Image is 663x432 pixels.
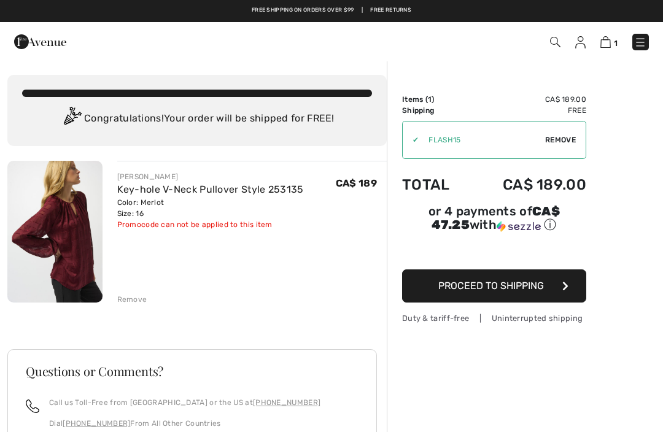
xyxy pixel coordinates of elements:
div: Remove [117,294,147,305]
a: [PHONE_NUMBER] [63,419,130,428]
button: Proceed to Shipping [402,269,586,303]
td: Items ( ) [402,94,469,105]
img: Shopping Bag [600,36,611,48]
span: | [362,6,363,15]
span: Remove [545,134,576,145]
input: Promo code [419,121,545,158]
span: 1 [614,39,618,48]
p: Call us Toll-Free from [GEOGRAPHIC_DATA] or the US at [49,397,320,408]
a: 1ère Avenue [14,35,66,47]
a: Free Returns [370,6,411,15]
div: Promocode can not be applied to this item [117,219,304,230]
img: Congratulation2.svg [60,107,84,131]
div: Color: Merlot Size: 16 [117,197,304,219]
a: Key-hole V-Neck Pullover Style 253135 [117,183,304,195]
p: Dial From All Other Countries [49,418,320,429]
a: 1 [600,34,618,49]
img: 1ère Avenue [14,29,66,54]
img: call [26,399,39,413]
td: CA$ 189.00 [469,94,586,105]
img: My Info [575,36,586,48]
td: Free [469,105,586,116]
div: Duty & tariff-free | Uninterrupted shipping [402,312,586,324]
iframe: PayPal-paypal [402,237,586,265]
img: Search [550,37,560,47]
td: Total [402,164,469,206]
div: ✔ [403,134,419,145]
img: Key-hole V-Neck Pullover Style 253135 [7,161,103,303]
h3: Questions or Comments? [26,365,359,377]
div: or 4 payments of with [402,206,586,233]
span: Proceed to Shipping [438,280,544,291]
a: Free shipping on orders over $99 [252,6,354,15]
div: Congratulations! Your order will be shipped for FREE! [22,107,372,131]
div: or 4 payments ofCA$ 47.25withSezzle Click to learn more about Sezzle [402,206,586,237]
td: Shipping [402,105,469,116]
span: 1 [428,95,432,104]
span: CA$ 189 [336,177,377,189]
span: CA$ 47.25 [432,204,560,232]
img: Sezzle [497,221,541,232]
a: [PHONE_NUMBER] [253,398,320,407]
img: Menu [634,36,646,48]
div: [PERSON_NAME] [117,171,304,182]
td: CA$ 189.00 [469,164,586,206]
